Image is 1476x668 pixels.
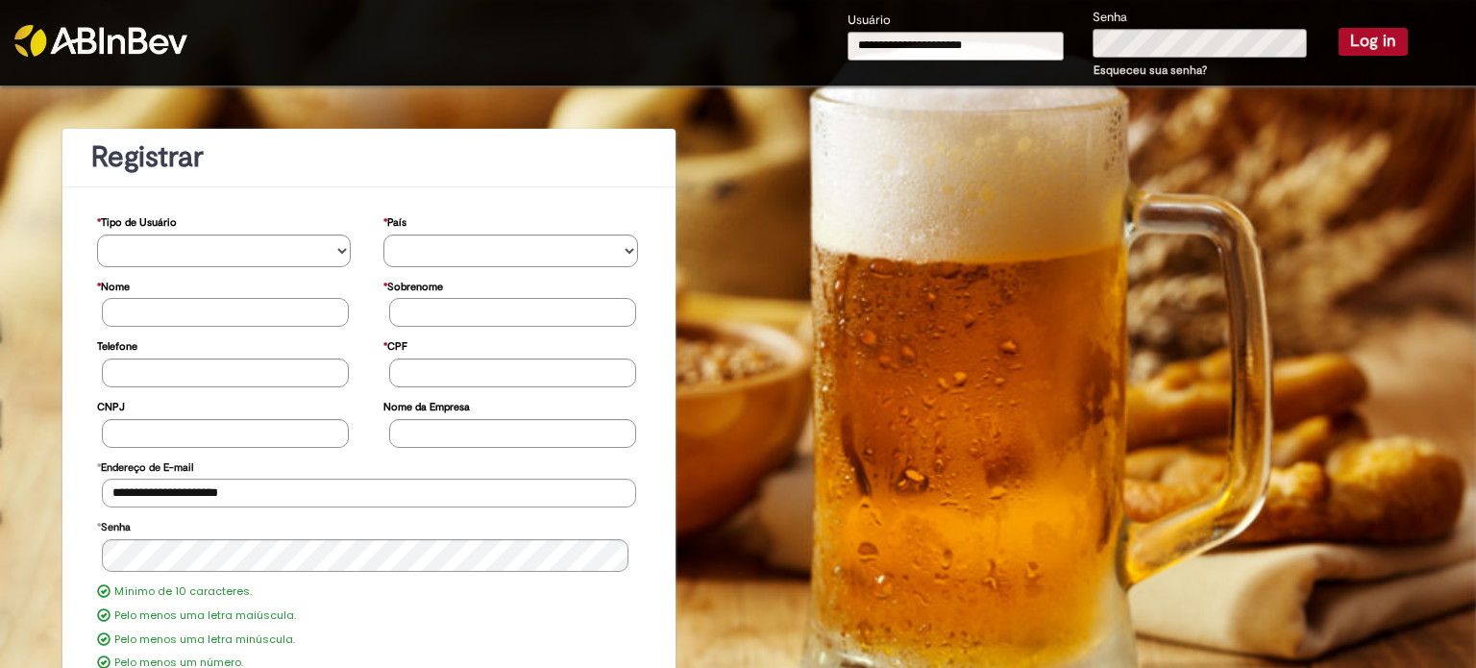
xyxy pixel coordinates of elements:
label: Pelo menos uma letra minúscula. [114,632,295,648]
h1: Registrar [91,141,647,173]
label: Senha [1093,9,1127,27]
label: Telefone [97,331,137,359]
label: País [383,207,406,235]
label: CNPJ [97,391,125,419]
label: Tipo de Usuário [97,207,177,235]
a: Esqueceu sua senha? [1094,62,1207,78]
label: Senha [97,511,131,539]
label: Usuário [848,12,891,30]
label: Endereço de E-mail [97,452,193,480]
label: Mínimo de 10 caracteres. [114,584,252,600]
label: Nome da Empresa [383,391,470,419]
label: Pelo menos uma letra maiúscula. [114,608,296,624]
label: Nome [97,271,130,299]
img: ABInbev-white.png [14,25,187,57]
label: CPF [383,331,407,359]
label: Sobrenome [383,271,443,299]
button: Log in [1339,28,1408,55]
